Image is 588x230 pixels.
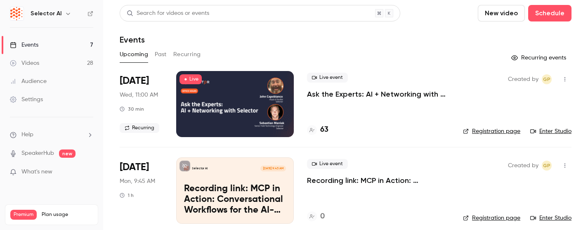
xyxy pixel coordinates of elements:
[59,149,76,158] span: new
[307,73,348,83] span: Live event
[542,161,552,171] span: Gianna Papagni
[260,166,286,171] span: [DATE] 9:45 AM
[530,127,571,135] a: Enter Studio
[184,184,286,216] p: Recording link: MCP in Action: Conversational Workflows for the AI-Native Enterprise
[463,127,520,135] a: Registration page
[508,161,538,171] span: Created by
[127,9,209,18] div: Search for videos or events
[10,59,39,67] div: Videos
[10,210,37,220] span: Premium
[307,89,450,99] a: Ask the Experts: AI + Networking with Selector
[528,5,571,21] button: Schedule
[120,71,163,137] div: Aug 20 Wed, 12:00 PM (America/New York)
[31,9,61,18] h6: Selector AI
[120,161,149,174] span: [DATE]
[83,168,93,176] iframe: Noticeable Trigger
[530,214,571,222] a: Enter Studio
[120,157,163,223] div: Aug 25 Mon, 9:45 AM (America/Chicago)
[120,74,149,88] span: [DATE]
[21,168,52,176] span: What's new
[543,74,550,84] span: GP
[10,95,43,104] div: Settings
[10,7,24,20] img: Selector AI
[478,5,525,21] button: New video
[173,48,201,61] button: Recurring
[543,161,550,171] span: GP
[320,211,325,222] h4: 0
[307,159,348,169] span: Live event
[155,48,167,61] button: Past
[179,74,202,84] span: Live
[307,124,328,135] a: 63
[307,175,450,185] a: Recording link: MCP in Action: Conversational Workflows for the AI-Native Enterprise
[10,41,38,49] div: Events
[192,166,208,171] p: Selector AI
[307,211,325,222] a: 0
[10,130,93,139] li: help-dropdown-opener
[508,74,538,84] span: Created by
[120,177,155,185] span: Mon, 9:45 AM
[42,211,93,218] span: Plan usage
[10,77,47,85] div: Audience
[120,91,158,99] span: Wed, 11:00 AM
[21,130,33,139] span: Help
[508,51,571,64] button: Recurring events
[120,192,134,199] div: 1 h
[463,214,520,222] a: Registration page
[120,106,144,112] div: 30 min
[120,123,159,133] span: Recurring
[21,149,54,158] a: SpeakerHub
[542,74,552,84] span: Gianna Papagni
[320,124,328,135] h4: 63
[120,35,145,45] h1: Events
[120,48,148,61] button: Upcoming
[176,157,294,223] a: Recording link: MCP in Action: Conversational Workflows for the AI-Native EnterpriseSelector AI[D...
